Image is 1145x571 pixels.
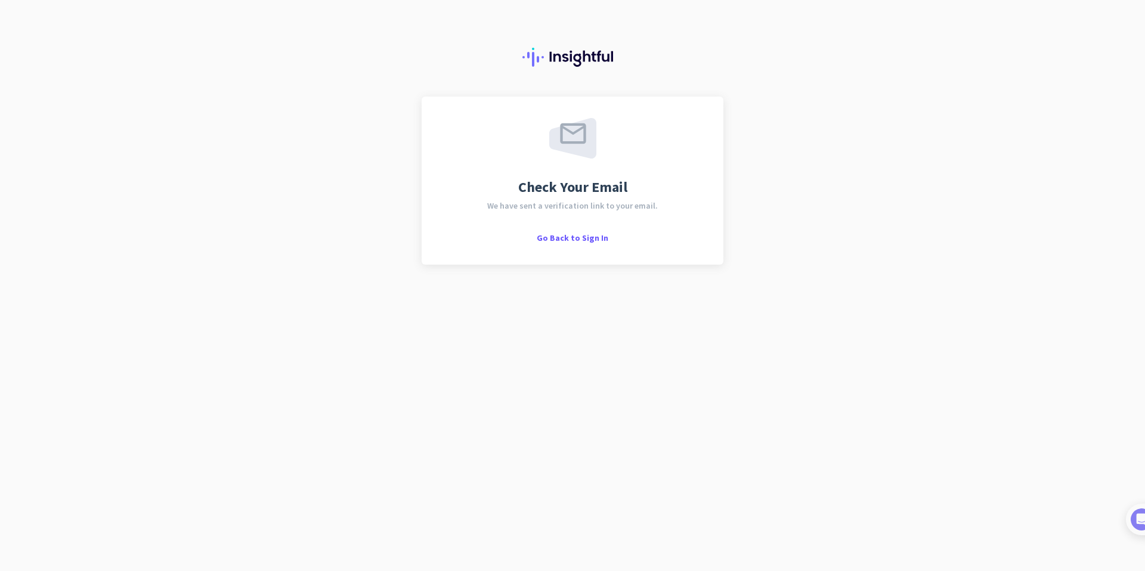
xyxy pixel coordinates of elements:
span: Go Back to Sign In [537,232,608,243]
img: email-sent [549,118,596,159]
span: We have sent a verification link to your email. [487,201,658,210]
span: Check Your Email [518,180,627,194]
img: Insightful [522,48,623,67]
